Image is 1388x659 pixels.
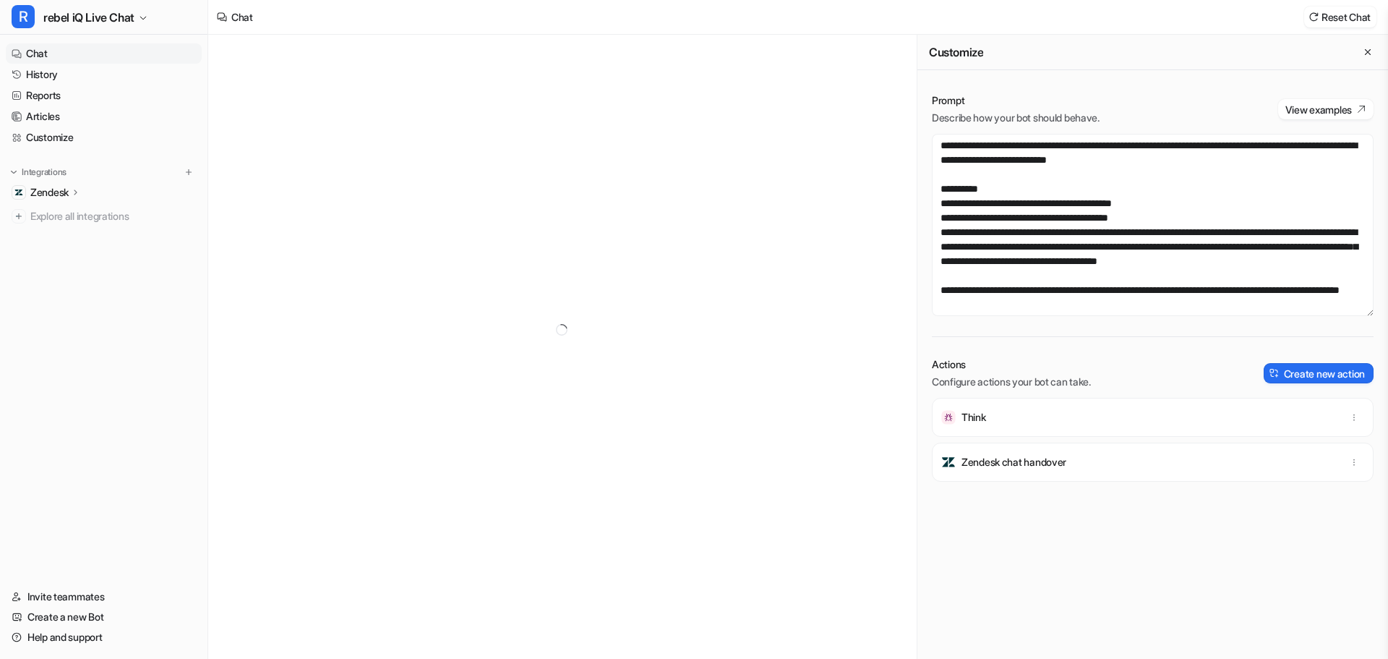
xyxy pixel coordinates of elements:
[1278,99,1374,119] button: View examples
[929,45,983,59] h2: Customize
[932,375,1091,389] p: Configure actions your bot can take.
[6,206,202,226] a: Explore all integrations
[43,7,134,27] span: rebel iQ Live Chat
[12,5,35,28] span: R
[6,607,202,627] a: Create a new Bot
[9,167,19,177] img: expand menu
[6,627,202,647] a: Help and support
[1304,7,1376,27] button: Reset Chat
[6,165,71,179] button: Integrations
[6,587,202,607] a: Invite teammates
[941,410,956,425] img: Think icon
[1269,368,1280,378] img: create-action-icon.svg
[1308,12,1319,22] img: reset
[12,209,26,224] img: explore all integrations
[941,455,956,469] img: Zendesk chat handover icon
[6,64,202,85] a: History
[22,166,67,178] p: Integrations
[6,106,202,127] a: Articles
[932,111,1100,125] p: Describe how your bot should behave.
[6,127,202,148] a: Customize
[961,455,1066,469] p: Zendesk chat handover
[6,43,202,64] a: Chat
[6,85,202,106] a: Reports
[1359,43,1376,61] button: Close flyout
[184,167,194,177] img: menu_add.svg
[231,9,253,25] div: Chat
[14,188,23,197] img: Zendesk
[30,205,196,228] span: Explore all integrations
[1264,363,1374,383] button: Create new action
[30,185,69,200] p: Zendesk
[932,93,1100,108] p: Prompt
[932,357,1091,372] p: Actions
[961,410,986,425] p: Think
